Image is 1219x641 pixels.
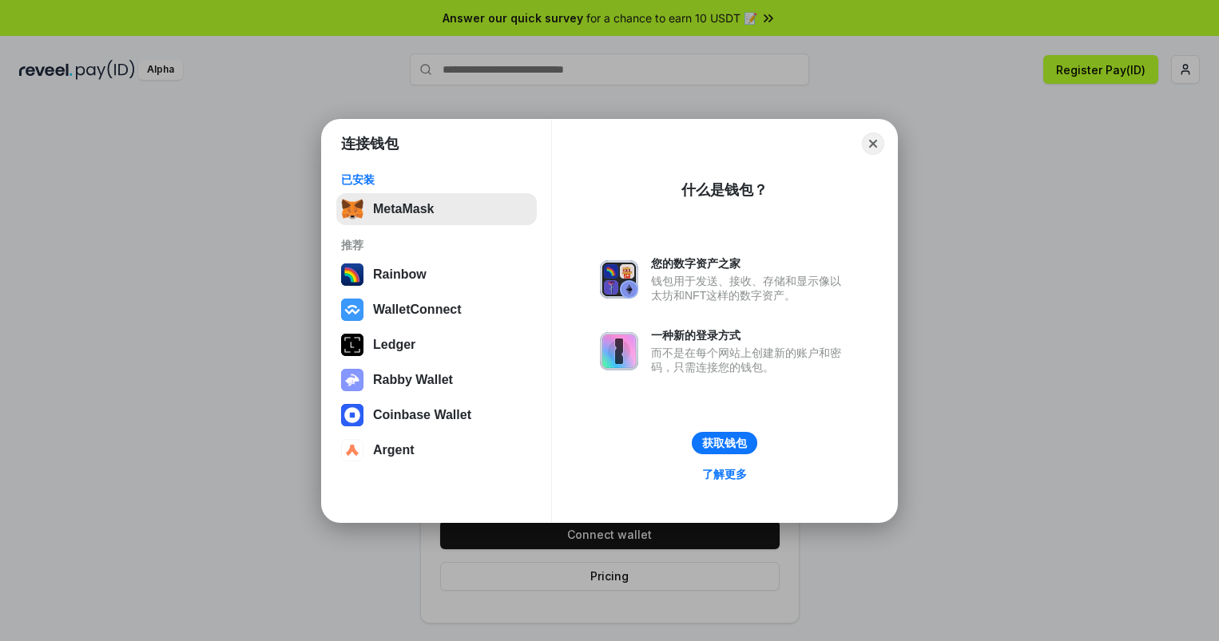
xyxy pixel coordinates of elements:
div: 而不是在每个网站上创建新的账户和密码，只需连接您的钱包。 [651,346,849,374]
div: 已安装 [341,172,532,187]
div: Rabby Wallet [373,373,453,387]
img: svg+xml,%3Csvg%20width%3D%22120%22%20height%3D%22120%22%20viewBox%3D%220%200%20120%20120%22%20fil... [341,263,363,286]
button: Ledger [336,329,537,361]
div: 什么是钱包？ [681,180,768,200]
button: WalletConnect [336,294,537,326]
button: Coinbase Wallet [336,399,537,431]
div: Argent [373,443,415,457]
div: 获取钱包 [702,436,747,450]
img: svg+xml,%3Csvg%20width%3D%2228%22%20height%3D%2228%22%20viewBox%3D%220%200%2028%2028%22%20fill%3D... [341,439,363,461]
img: svg+xml,%3Csvg%20xmlns%3D%22http%3A%2F%2Fwww.w3.org%2F2000%2Fsvg%22%20fill%3D%22none%22%20viewBox... [341,369,363,391]
img: svg+xml,%3Csvg%20xmlns%3D%22http%3A%2F%2Fwww.w3.org%2F2000%2Fsvg%22%20fill%3D%22none%22%20viewBox... [600,332,638,370]
div: MetaMask [373,202,434,216]
div: 您的数字资产之家 [651,256,849,271]
img: svg+xml,%3Csvg%20xmlns%3D%22http%3A%2F%2Fwww.w3.org%2F2000%2Fsvg%22%20fill%3D%22none%22%20viewBox... [600,260,638,299]
div: Ledger [373,338,415,352]
div: 了解更多 [702,467,747,481]
img: svg+xml,%3Csvg%20width%3D%2228%22%20height%3D%2228%22%20viewBox%3D%220%200%2028%2028%22%20fill%3D... [341,404,363,426]
button: 获取钱包 [692,432,757,454]
a: 了解更多 [693,464,756,485]
div: Rainbow [373,267,427,282]
button: Argent [336,434,537,466]
div: 钱包用于发送、接收、存储和显示像以太坊和NFT这样的数字资产。 [651,274,849,303]
div: 推荐 [341,238,532,252]
button: Rainbow [336,259,537,291]
button: Rabby Wallet [336,364,537,396]
img: svg+xml,%3Csvg%20xmlns%3D%22http%3A%2F%2Fwww.w3.org%2F2000%2Fsvg%22%20width%3D%2228%22%20height%3... [341,334,363,356]
h1: 连接钱包 [341,134,399,153]
img: svg+xml,%3Csvg%20width%3D%2228%22%20height%3D%2228%22%20viewBox%3D%220%200%2028%2028%22%20fill%3D... [341,299,363,321]
div: WalletConnect [373,303,462,317]
div: Coinbase Wallet [373,408,471,422]
div: 一种新的登录方式 [651,328,849,342]
button: Close [862,133,884,155]
button: MetaMask [336,193,537,225]
img: svg+xml,%3Csvg%20fill%3D%22none%22%20height%3D%2233%22%20viewBox%3D%220%200%2035%2033%22%20width%... [341,198,363,220]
